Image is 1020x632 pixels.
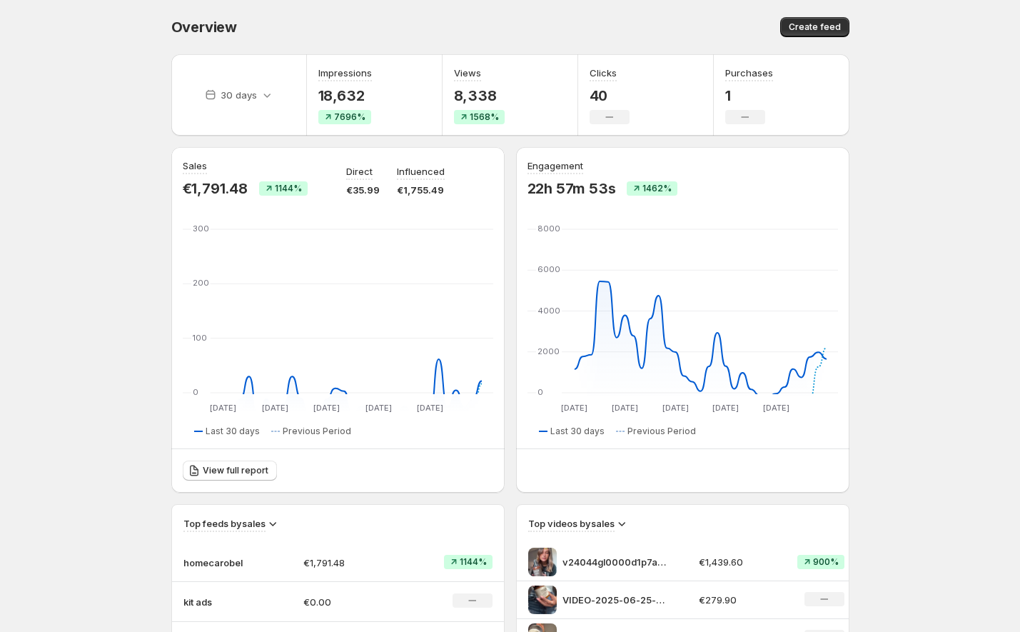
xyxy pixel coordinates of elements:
span: 7696% [334,111,365,123]
p: 8,338 [454,87,505,104]
text: [DATE] [712,403,739,413]
p: Influenced [397,164,445,179]
h3: Impressions [318,66,372,80]
text: [DATE] [313,403,340,413]
text: 100 [193,333,207,343]
text: [DATE] [261,403,288,413]
p: 1 [725,87,773,104]
a: View full report [183,461,277,481]
span: 900% [813,556,839,568]
text: [DATE] [612,403,638,413]
p: v24044gl0000d1p7anfog65omf73924g [562,555,670,569]
span: 1144% [460,556,487,568]
text: 8000 [537,224,560,234]
text: [DATE] [561,403,587,413]
p: 18,632 [318,87,372,104]
img: v24044gl0000d1p7anfog65omf73924g [528,548,557,576]
p: 22h 57m 53s [527,180,616,197]
span: 1462% [642,183,672,194]
text: [DATE] [210,403,236,413]
span: Previous Period [283,426,351,437]
p: kit ads [183,595,255,609]
h3: Top feeds by sales [183,516,266,531]
text: 2000 [537,346,560,356]
h3: Purchases [725,66,773,80]
h3: Views [454,66,481,80]
text: 200 [193,278,209,288]
p: €279.90 [699,593,781,607]
p: €1,791.48 [303,556,401,570]
span: Create feed [789,21,841,33]
text: 300 [193,224,209,234]
p: €0.00 [303,595,401,609]
text: [DATE] [365,403,391,413]
button: Create feed [780,17,849,37]
p: €1,439.60 [699,555,781,569]
span: Overview [171,19,237,36]
p: VIDEO-2025-06-25-21-11-59 [562,593,670,607]
span: Previous Period [627,426,696,437]
p: €1,755.49 [397,183,445,197]
h3: Sales [183,159,207,173]
h3: Engagement [527,159,583,173]
text: 6000 [537,264,560,274]
h3: Clicks [590,66,617,80]
p: €1,791.48 [183,180,248,197]
img: VIDEO-2025-06-25-21-11-59 [528,586,557,614]
p: 30 days [221,88,257,102]
span: 1568% [470,111,499,123]
text: [DATE] [762,403,789,413]
p: 40 [590,87,630,104]
text: [DATE] [417,403,443,413]
p: €35.99 [346,183,380,197]
text: 0 [537,387,543,397]
span: 1144% [275,183,302,194]
span: Last 30 days [206,426,260,437]
span: Last 30 days [550,426,605,437]
p: homecarobel [183,556,255,570]
text: 0 [193,387,198,397]
text: [DATE] [662,403,688,413]
p: Direct [346,164,373,179]
text: 4000 [537,306,560,316]
span: View full report [203,465,268,476]
h3: Top videos by sales [528,516,615,531]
